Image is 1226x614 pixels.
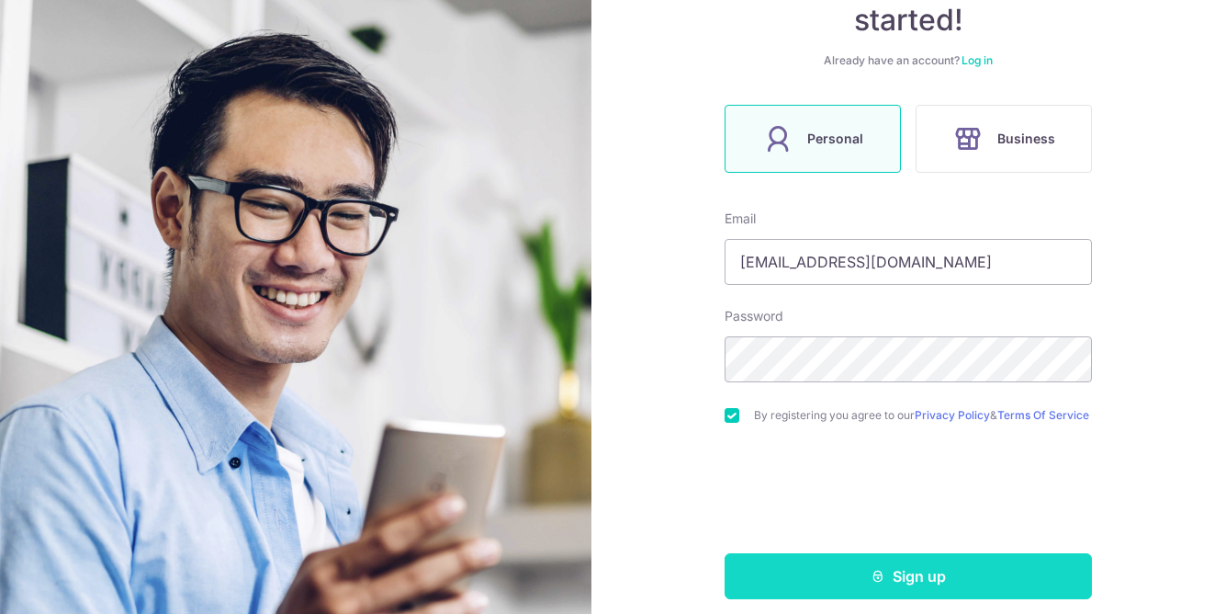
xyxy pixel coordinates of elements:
[997,408,1089,422] a: Terms Of Service
[725,239,1092,285] input: Enter your Email
[725,307,783,325] label: Password
[725,553,1092,599] button: Sign up
[915,408,990,422] a: Privacy Policy
[807,128,863,150] span: Personal
[725,53,1092,68] div: Already have an account?
[725,210,756,228] label: Email
[962,53,993,67] a: Log in
[908,105,1099,173] a: Business
[769,460,1048,531] iframe: reCAPTCHA
[754,408,1092,423] label: By registering you agree to our &
[997,128,1055,150] span: Business
[717,105,908,173] a: Personal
